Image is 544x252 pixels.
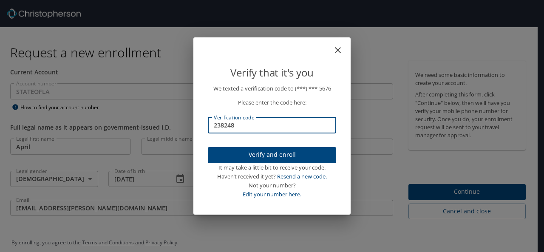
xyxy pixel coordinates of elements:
div: Haven’t received it yet? [208,172,336,181]
button: close [337,41,347,51]
div: Not your number? [208,181,336,190]
p: Verify that it's you [208,65,336,81]
button: Verify and enroll [208,147,336,164]
div: It may take a little bit to receive your code. [208,163,336,172]
a: Edit your number here. [243,190,301,198]
p: We texted a verification code to (***) ***- 5676 [208,84,336,93]
p: Please enter the code here: [208,98,336,107]
a: Resend a new code. [277,173,327,180]
span: Verify and enroll [215,150,329,160]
